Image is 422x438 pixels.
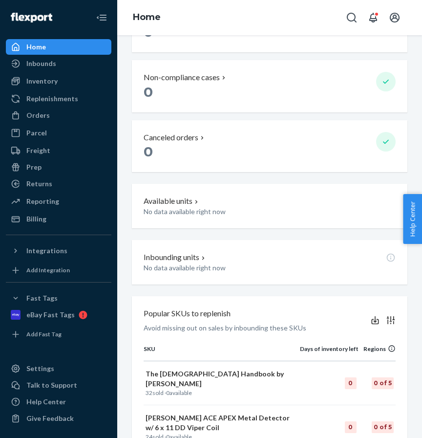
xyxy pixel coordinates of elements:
[125,3,169,32] ol: breadcrumbs
[372,421,394,433] div: 0 of 5
[26,214,46,224] div: Billing
[144,72,220,83] p: Non-compliance cases
[132,184,407,228] button: Available unitsNo data available right now
[26,146,50,155] div: Freight
[146,389,298,397] p: sold · available
[6,176,111,192] a: Returns
[133,12,161,22] a: Home
[6,327,111,342] a: Add Fast Tag
[300,345,359,361] th: Days of inventory left
[132,120,407,173] button: Canceled orders 0
[26,364,54,373] div: Settings
[26,310,75,320] div: eBay Fast Tags
[26,293,58,303] div: Fast Tags
[26,42,46,52] div: Home
[144,323,306,333] p: Avoid missing out on sales by inbounding these SKUs
[6,143,111,158] a: Freight
[6,307,111,323] a: eBay Fast Tags
[144,345,300,361] th: SKU
[11,13,52,22] img: Flexport logo
[6,125,111,141] a: Parcel
[132,60,407,112] button: Non-compliance cases 0
[6,411,111,426] button: Give Feedback
[144,207,396,217] p: No data available right now
[6,263,111,278] a: Add Integration
[144,252,199,263] p: Inbounding units
[146,413,298,433] p: [PERSON_NAME] ACE APEX Metal Detector w/ 6 x 11 DD Viper Coil
[6,243,111,259] button: Integrations
[6,39,111,55] a: Home
[144,143,153,160] span: 0
[26,266,70,274] div: Add Integration
[6,394,111,410] a: Help Center
[6,91,111,107] a: Replenishments
[26,128,47,138] div: Parcel
[26,414,74,423] div: Give Feedback
[166,389,169,396] span: 0
[6,211,111,227] a: Billing
[144,132,198,143] p: Canceled orders
[26,94,78,104] div: Replenishments
[385,8,404,27] button: Open account menu
[342,8,361,27] button: Open Search Box
[144,84,153,100] span: 0
[345,377,357,389] div: 0
[363,8,383,27] button: Open notifications
[359,345,396,353] div: Regions
[26,59,56,68] div: Inbounds
[144,308,231,319] p: Popular SKUs to replenish
[6,56,111,71] a: Inbounds
[26,246,67,256] div: Integrations
[26,162,42,172] div: Prep
[26,179,52,189] div: Returns
[6,108,111,123] a: Orders
[26,197,59,206] div: Reporting
[6,377,111,393] a: Talk to Support
[6,194,111,209] a: Reporting
[146,389,152,396] span: 32
[403,194,422,244] button: Help Center
[26,76,58,86] div: Inventory
[372,377,394,389] div: 0 of 5
[6,73,111,89] a: Inventory
[132,240,407,285] button: Inbounding unitsNo data available right now
[144,23,153,40] span: 0
[6,159,111,175] a: Prep
[146,369,298,389] p: The [DEMOGRAPHIC_DATA] Handbook by [PERSON_NAME]
[345,421,357,433] div: 0
[6,361,111,376] a: Settings
[144,263,396,273] p: No data available right now
[26,110,50,120] div: Orders
[92,8,111,27] button: Close Navigation
[26,330,62,338] div: Add Fast Tag
[6,290,111,306] button: Fast Tags
[144,196,192,207] p: Available units
[26,397,66,407] div: Help Center
[26,380,77,390] div: Talk to Support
